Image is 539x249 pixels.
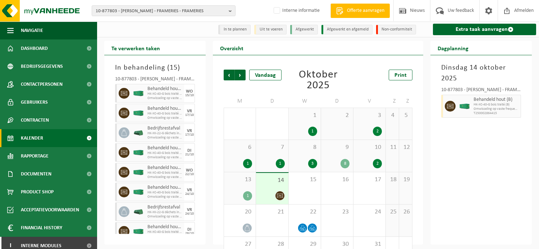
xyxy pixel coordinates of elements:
[187,149,191,153] div: DI
[133,111,144,116] img: HK-XC-40-GN-00
[474,97,519,103] span: Behandeld hout (B)
[147,155,182,160] span: Omwisseling op vaste frequentie
[133,150,144,155] img: HK-XC-40-GN-00
[228,176,252,184] span: 13
[224,70,234,80] span: Vorige
[292,176,317,184] span: 15
[228,208,252,216] span: 20
[21,219,62,237] span: Financial History
[92,5,236,16] button: 10-877803 - [PERSON_NAME] - FRAMERIES - FRAMERIES
[104,41,167,55] h2: Te verwerken taken
[373,127,382,136] div: 2
[243,159,252,168] div: 1
[430,41,476,55] h2: Dagplanning
[433,24,536,35] a: Extra taak aanvragen
[21,147,49,165] span: Rapportage
[228,240,252,248] span: 27
[330,4,390,18] a: Offerte aanvragen
[235,70,246,80] span: Volgende
[147,171,182,175] span: HK-XC-40-G bois traité (B)
[133,209,144,215] img: HK-XK-22-GN-00
[357,208,382,216] span: 24
[292,144,317,151] span: 8
[147,86,182,92] span: Behandeld hout (B)
[115,62,195,73] h3: In behandeling ( )
[21,57,63,75] span: Bedrijfsgegevens
[474,111,519,116] span: T250002864415
[185,113,194,117] div: 17/10
[147,215,182,219] span: Omwisseling op vaste frequentie
[185,173,194,176] div: 22/10
[213,41,251,55] h2: Overzicht
[147,131,182,136] span: HK-XK-22-G déchets industriels banals
[147,230,182,234] span: HK-XC-40-G bois traité (B)
[147,191,182,195] span: HK-XC-40-G bois traité (B)
[399,95,412,108] td: Z
[133,170,144,175] img: HK-XC-40-GN-00
[147,112,182,116] span: HK-XC-40-G bois traité (B)
[292,112,317,119] span: 1
[389,70,412,80] a: Print
[21,165,51,183] span: Documenten
[224,95,256,108] td: M
[341,159,350,168] div: 8
[357,112,382,119] span: 3
[21,201,79,219] span: Acceptatievoorwaarden
[345,7,386,14] span: Offerte aanvragen
[325,144,350,151] span: 9
[147,210,182,215] span: HK-XK-22-G déchets industriels banals
[147,145,182,151] span: Behandeld hout (B)
[115,77,195,84] div: 10-877803 - [PERSON_NAME] - FRAMERIES - FRAMERIES
[276,159,285,168] div: 1
[357,144,382,151] span: 10
[325,176,350,184] span: 16
[21,39,48,57] span: Dashboard
[170,64,178,71] span: 15
[147,126,182,131] span: Bedrijfsrestafval
[186,168,193,173] div: WO
[403,112,408,119] span: 5
[325,240,350,248] span: 30
[289,70,347,91] div: Oktober 2025
[321,95,353,108] td: D
[147,205,182,210] span: Bedrijfsrestafval
[147,106,182,112] span: Behandeld hout (B)
[474,103,519,107] span: HK-XC-40-G bois traité (B)
[133,91,144,96] img: HK-XC-40-GN-00
[292,240,317,248] span: 29
[187,227,191,232] div: DI
[403,176,408,184] span: 19
[187,109,192,113] div: VR
[260,144,284,151] span: 7
[289,95,321,108] td: W
[321,25,373,34] li: Afgewerkt en afgemeld
[147,224,182,230] span: Behandeld hout (B)
[218,25,251,34] li: In te plannen
[185,133,194,137] div: 17/10
[386,95,399,108] td: Z
[243,191,252,201] div: 1
[147,165,182,171] span: Behandeld hout (B)
[185,192,194,196] div: 24/10
[21,111,49,129] span: Contracten
[308,127,317,136] div: 1
[249,70,282,80] div: Vandaag
[133,189,144,195] img: HK-XC-40-GN-00
[147,195,182,199] span: Omwisseling op vaste frequentie
[459,104,470,109] img: HK-XC-40-GN-00
[185,232,194,235] div: 28/10
[147,175,182,179] span: Omwisseling op vaste frequentie
[133,229,144,234] img: HK-XC-40-GN-00
[187,188,192,192] div: VR
[147,136,182,140] span: Omwisseling op vaste frequentie
[185,212,194,216] div: 24/10
[357,176,382,184] span: 17
[21,93,48,111] span: Gebruikers
[376,25,416,34] li: Non-conformiteit
[260,208,284,216] span: 21
[254,25,287,34] li: Uit te voeren
[373,159,382,168] div: 2
[147,96,182,100] span: Omwisseling op vaste frequentie
[186,89,193,94] div: WO
[256,95,288,108] td: D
